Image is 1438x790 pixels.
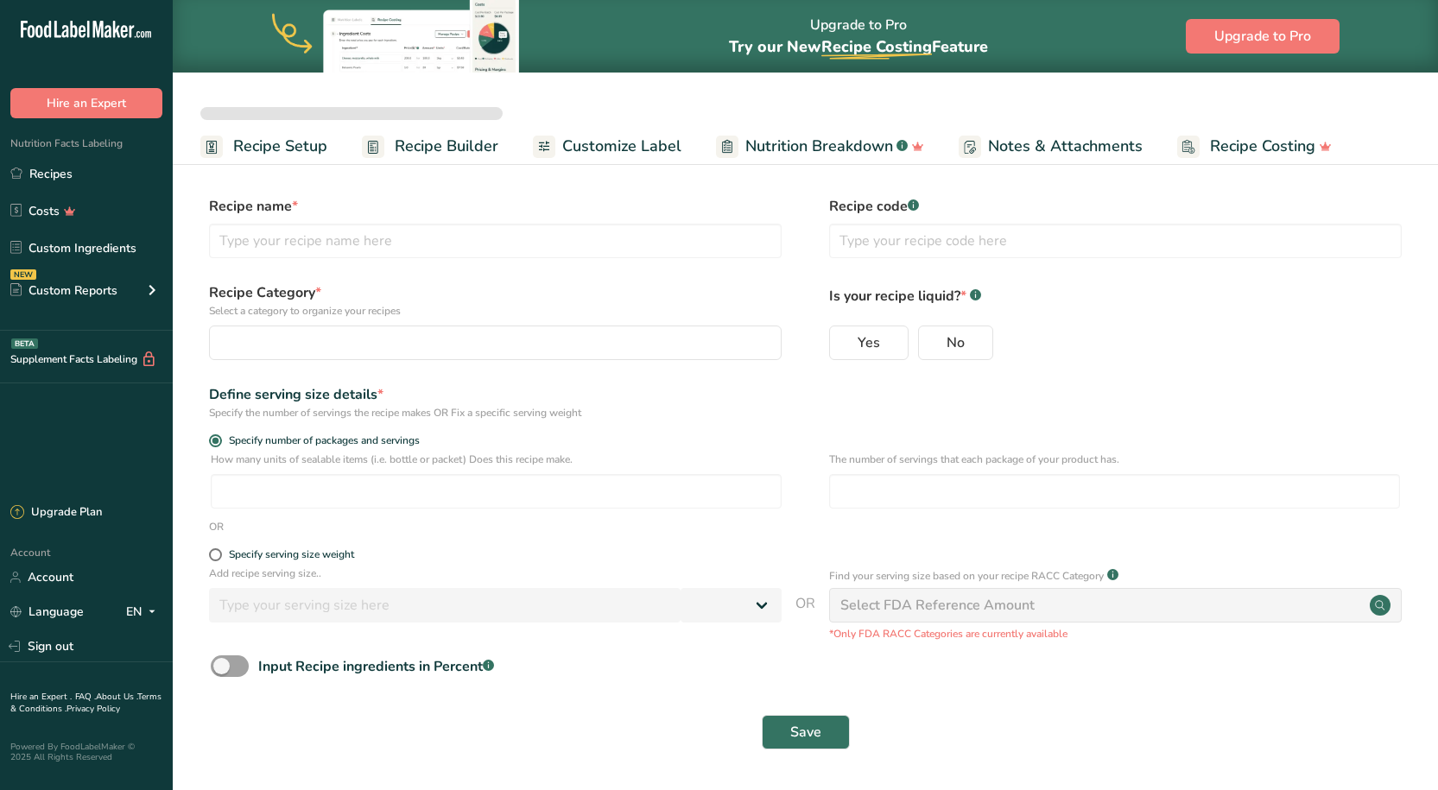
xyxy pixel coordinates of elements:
span: Notes & Attachments [988,135,1143,158]
p: Find your serving size based on your recipe RACC Category [829,568,1104,584]
span: Nutrition Breakdown [745,135,893,158]
span: No [947,334,965,351]
span: Recipe Costing [821,36,932,57]
div: Specify serving size weight [229,548,354,561]
span: OR [795,593,815,641]
span: Recipe Costing [1210,135,1315,158]
div: EN [126,602,162,623]
div: OR [209,519,224,534]
span: Customize Label [562,135,681,158]
a: Customize Label [533,127,681,166]
label: Recipe name [209,196,782,217]
p: Is your recipe liquid? [829,282,1402,307]
div: Powered By FoodLabelMaker © 2025 All Rights Reserved [10,742,162,762]
div: Input Recipe ingredients in Percent [258,656,494,677]
input: Type your recipe name here [209,224,782,258]
p: Add recipe serving size.. [209,566,782,581]
span: Specify number of packages and servings [222,434,420,447]
a: Recipe Setup [200,127,327,166]
p: Select a category to organize your recipes [209,303,782,319]
a: Privacy Policy [67,703,120,715]
span: Recipe Setup [233,135,327,158]
p: How many units of sealable items (i.e. bottle or packet) Does this recipe make. [211,452,782,467]
span: Upgrade to Pro [1214,26,1311,47]
button: Upgrade to Pro [1186,19,1340,54]
span: Recipe Builder [395,135,498,158]
input: Type your recipe code here [829,224,1402,258]
button: Hire an Expert [10,88,162,118]
div: NEW [10,269,36,280]
a: Hire an Expert . [10,691,72,703]
p: The number of servings that each package of your product has. [829,452,1400,467]
div: Custom Reports [10,281,117,300]
p: *Only FDA RACC Categories are currently available [829,626,1402,641]
a: Recipe Costing [1177,127,1332,166]
span: Try our New Feature [729,36,988,57]
div: Upgrade to Pro [729,1,988,73]
a: Nutrition Breakdown [716,127,924,166]
a: Language [10,597,84,627]
label: Recipe code [829,196,1402,217]
span: Save [790,722,821,743]
div: Select FDA Reference Amount [840,595,1035,616]
a: Notes & Attachments [959,127,1143,166]
button: Save [762,715,850,749]
a: FAQ . [75,691,96,703]
input: Type your serving size here [209,588,681,623]
div: Upgrade Plan [10,504,102,521]
div: Define serving size details [209,384,782,405]
a: Terms & Conditions . [10,691,162,715]
div: Specify the number of servings the recipe makes OR Fix a specific serving weight [209,405,782,420]
span: Yes [858,334,880,351]
a: Recipe Builder [362,127,498,166]
div: BETA [11,338,38,349]
label: Recipe Category [209,282,782,319]
a: About Us . [96,691,137,703]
